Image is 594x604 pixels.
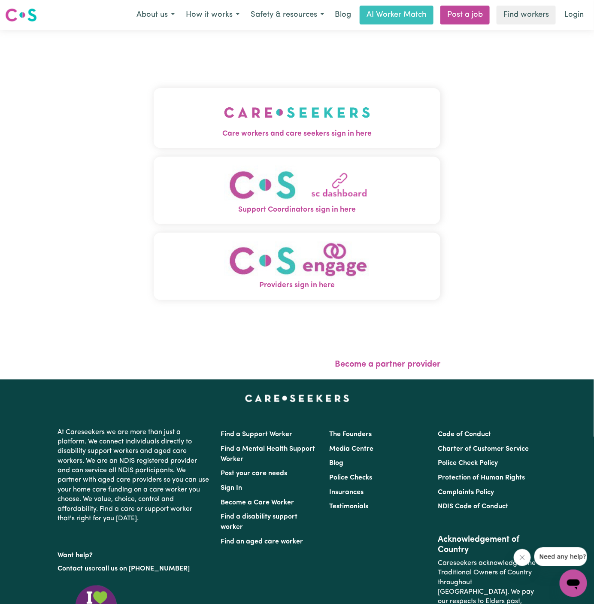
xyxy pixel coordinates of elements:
[221,446,315,463] a: Find a Mental Health Support Worker
[221,499,294,506] a: Become a Care Worker
[154,128,440,140] span: Care workers and care seekers sign in here
[154,157,440,224] button: Support Coordinators sign in here
[245,6,330,24] button: Safety & resources
[221,470,287,477] a: Post your care needs
[154,280,440,291] span: Providers sign in here
[221,431,292,438] a: Find a Support Worker
[180,6,245,24] button: How it works
[497,6,556,24] a: Find workers
[5,5,37,25] a: Careseekers logo
[438,446,529,452] a: Charter of Customer Service
[329,460,343,467] a: Blog
[438,489,494,496] a: Complaints Policy
[154,88,440,148] button: Care workers and care seekers sign in here
[440,6,490,24] a: Post a job
[221,513,297,531] a: Find a disability support worker
[438,534,536,555] h2: Acknowledgement of Country
[330,6,356,24] a: Blog
[329,489,364,496] a: Insurances
[560,570,587,597] iframe: Button to launch messaging window
[329,474,372,481] a: Police Checks
[58,561,210,577] p: or
[58,547,210,560] p: Want help?
[335,360,440,369] a: Become a partner provider
[245,395,349,402] a: Careseekers home page
[329,503,368,510] a: Testimonials
[221,538,303,545] a: Find an aged care worker
[221,485,242,492] a: Sign In
[438,474,525,481] a: Protection of Human Rights
[154,233,440,300] button: Providers sign in here
[154,204,440,215] span: Support Coordinators sign in here
[58,424,210,527] p: At Careseekers we are more than just a platform. We connect individuals directly to disability su...
[438,460,498,467] a: Police Check Policy
[514,549,531,566] iframe: Close message
[329,431,372,438] a: The Founders
[329,446,373,452] a: Media Centre
[98,565,190,572] a: call us on [PHONE_NUMBER]
[438,503,509,510] a: NDIS Code of Conduct
[131,6,180,24] button: About us
[534,547,587,566] iframe: Message from company
[58,565,91,572] a: Contact us
[5,7,37,23] img: Careseekers logo
[559,6,589,24] a: Login
[360,6,433,24] a: AI Worker Match
[438,431,491,438] a: Code of Conduct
